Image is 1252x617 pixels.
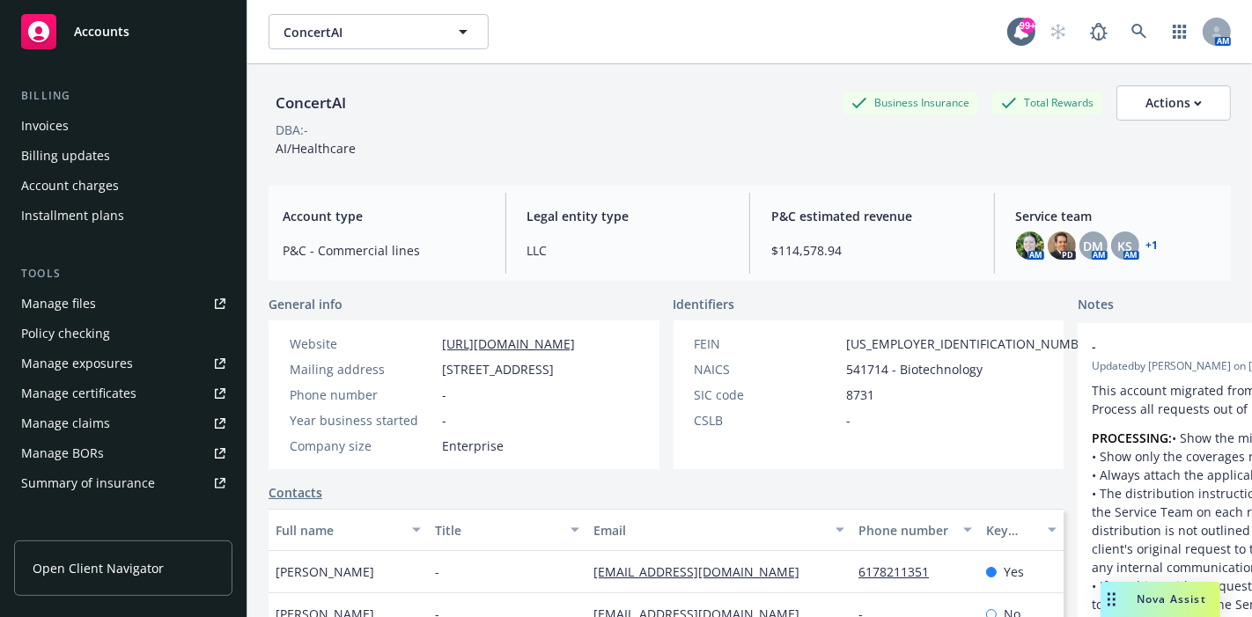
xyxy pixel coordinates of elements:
[1162,14,1197,49] a: Switch app
[771,207,973,225] span: P&C estimated revenue
[269,295,342,313] span: General info
[843,92,978,114] div: Business Insurance
[1137,591,1206,606] span: Nova Assist
[14,469,232,497] a: Summary of insurance
[1116,85,1231,121] button: Actions
[14,409,232,437] a: Manage claims
[593,521,825,540] div: Email
[442,360,554,378] span: [STREET_ADDRESS]
[527,241,729,260] span: LLC
[276,521,401,540] div: Full name
[276,562,374,581] span: [PERSON_NAME]
[21,409,110,437] div: Manage claims
[14,202,232,230] a: Installment plans
[276,140,356,157] span: AI/Healthcare
[593,563,814,580] a: [EMAIL_ADDRESS][DOMAIN_NAME]
[21,349,133,378] div: Manage exposures
[269,483,322,502] a: Contacts
[290,386,435,404] div: Phone number
[1016,207,1218,225] span: Service team
[442,386,446,404] span: -
[1122,14,1157,49] a: Search
[21,202,124,230] div: Installment plans
[14,290,232,318] a: Manage files
[290,334,435,353] div: Website
[586,509,851,551] button: Email
[442,411,446,430] span: -
[283,207,484,225] span: Account type
[1101,582,1220,617] button: Nova Assist
[33,559,164,577] span: Open Client Navigator
[435,521,561,540] div: Title
[695,411,840,430] div: CSLB
[1145,86,1202,120] div: Actions
[14,320,232,348] a: Policy checking
[442,335,575,352] a: [URL][DOMAIN_NAME]
[21,172,119,200] div: Account charges
[986,521,1037,540] div: Key contact
[847,411,851,430] span: -
[276,121,308,139] div: DBA: -
[1016,231,1044,260] img: photo
[14,439,232,467] a: Manage BORs
[269,92,353,114] div: ConcertAI
[979,509,1064,551] button: Key contact
[21,379,136,408] div: Manage certificates
[442,437,504,455] span: Enterprise
[771,241,973,260] span: $114,578.94
[1101,582,1123,617] div: Drag to move
[14,87,232,105] div: Billing
[992,92,1102,114] div: Total Rewards
[695,334,840,353] div: FEIN
[858,563,943,580] a: 6178211351
[847,334,1099,353] span: [US_EMPLOYER_IDENTIFICATION_NUMBER]
[428,509,587,551] button: Title
[695,360,840,378] div: NAICS
[858,521,952,540] div: Phone number
[14,7,232,56] a: Accounts
[1020,18,1035,33] div: 99+
[21,320,110,348] div: Policy checking
[21,142,110,170] div: Billing updates
[1041,14,1076,49] a: Start snowing
[1078,295,1114,316] span: Notes
[290,437,435,455] div: Company size
[1083,237,1103,255] span: DM
[14,349,232,378] a: Manage exposures
[851,509,978,551] button: Phone number
[1117,237,1132,255] span: KS
[14,172,232,200] a: Account charges
[674,295,735,313] span: Identifiers
[21,290,96,318] div: Manage files
[14,379,232,408] a: Manage certificates
[269,14,489,49] button: ConcertAI
[14,265,232,283] div: Tools
[284,23,436,41] span: ConcertAI
[290,411,435,430] div: Year business started
[527,207,729,225] span: Legal entity type
[21,439,104,467] div: Manage BORs
[283,241,484,260] span: P&C - Commercial lines
[14,142,232,170] a: Billing updates
[21,112,69,140] div: Invoices
[1004,562,1024,581] span: Yes
[21,469,155,497] div: Summary of insurance
[1092,430,1172,446] strong: PROCESSING:
[695,386,840,404] div: SIC code
[847,386,875,404] span: 8731
[435,562,439,581] span: -
[269,509,428,551] button: Full name
[14,112,232,140] a: Invoices
[74,25,129,39] span: Accounts
[1146,240,1159,251] a: +1
[1048,231,1076,260] img: photo
[847,360,983,378] span: 541714 - Biotechnology
[1081,14,1116,49] a: Report a Bug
